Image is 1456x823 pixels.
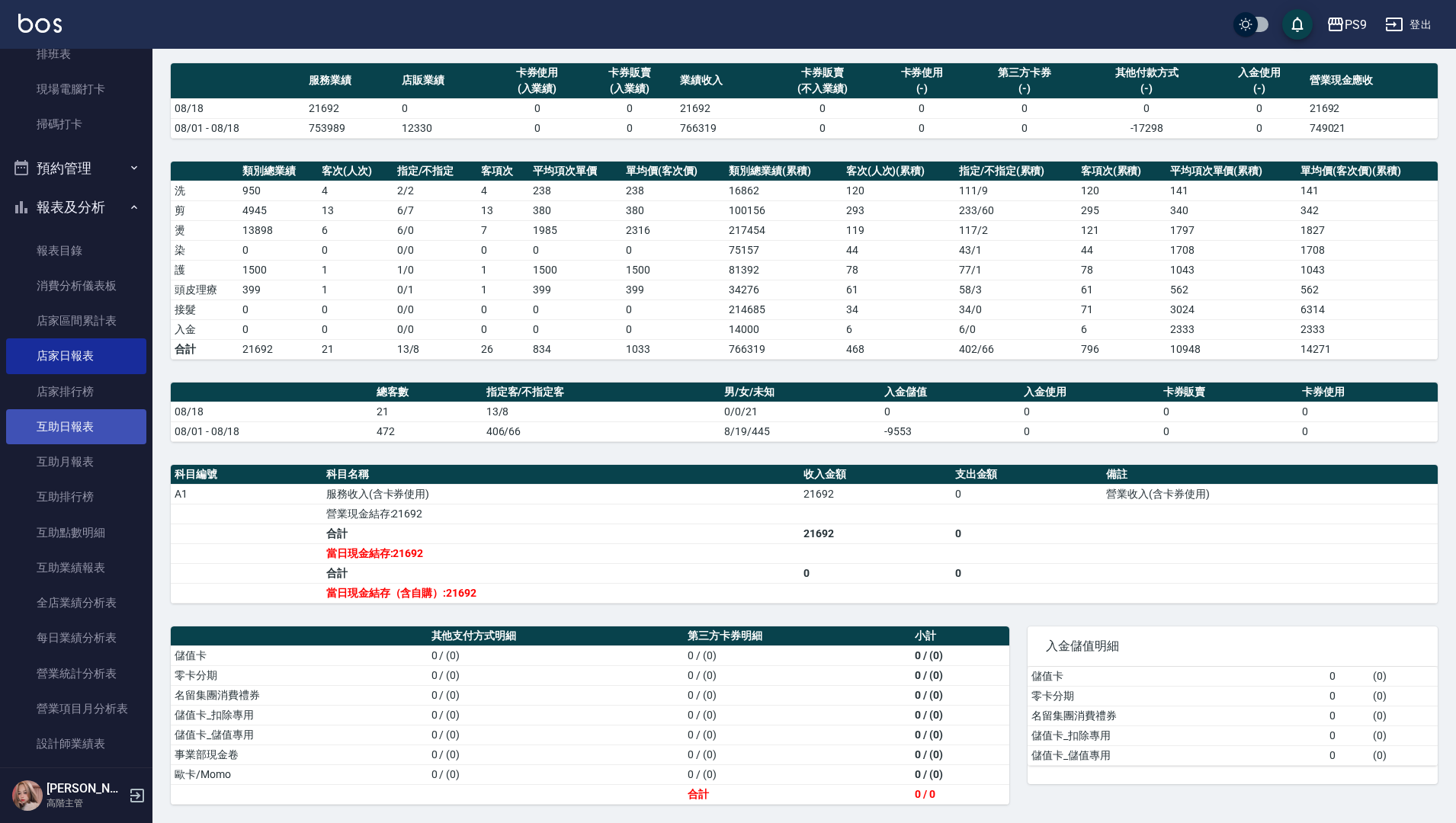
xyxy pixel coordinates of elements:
td: 766319 [676,118,769,138]
td: 0 [477,240,529,260]
th: 卡券販賣 [1159,383,1299,402]
td: 120 [842,181,955,200]
td: 406/66 [483,421,721,441]
td: 0 [1020,402,1159,421]
td: 1827 [1297,220,1438,240]
button: 登出 [1379,11,1438,39]
div: (入業績) [495,81,580,97]
a: 掃碼打卡 [6,107,146,142]
td: 服務收入(含卡券使用) [322,484,800,504]
td: 8/19/445 [720,421,880,441]
td: 21 [318,339,393,359]
td: ( 0 ) [1369,745,1438,765]
td: 剪 [171,200,239,220]
td: 834 [529,339,622,359]
table: a dense table [171,162,1438,360]
td: 34276 [725,280,842,299]
a: 營業項目月分析表 [6,691,146,726]
div: (入業績) [587,81,672,97]
td: 0 / (0) [911,705,1009,725]
td: 當日現金結存（含自購）:21692 [322,583,800,603]
td: 14271 [1297,339,1438,359]
button: save [1282,9,1313,40]
td: 562 [1166,280,1297,299]
td: 儲值卡 [1028,667,1326,687]
th: 科目編號 [171,465,322,485]
td: 0 [769,118,876,138]
td: 0 [800,563,951,583]
td: 766319 [725,339,842,359]
div: 第三方卡券 [972,65,1076,81]
div: (-) [1217,81,1302,97]
td: 21 [373,402,483,421]
table: a dense table [171,465,1438,604]
td: 0 [951,563,1103,583]
td: 10948 [1166,339,1297,359]
td: 121 [1077,220,1166,240]
td: 402/66 [955,339,1077,359]
td: 562 [1297,280,1438,299]
td: 44 [1077,240,1166,260]
th: 類別總業績 [239,162,318,181]
td: 營業收入(含卡券使用) [1102,484,1438,504]
td: 78 [842,260,955,280]
td: ( 0 ) [1369,686,1438,706]
a: 互助月報表 [6,444,146,479]
td: 472 [373,421,483,441]
td: 6 / 0 [955,319,1077,339]
td: 399 [239,280,318,299]
table: a dense table [171,383,1438,442]
td: 零卡分期 [171,665,428,685]
table: a dense table [171,63,1438,139]
td: 0 / (0) [428,745,685,764]
td: 0 [239,299,318,319]
td: 0 / (0) [911,685,1009,705]
td: 0 / (0) [428,685,685,705]
th: 服務業績 [305,63,398,99]
td: 6 [318,220,393,240]
th: 單均價(客次價) [622,162,725,181]
td: 08/01 - 08/18 [171,118,305,138]
div: (-) [972,81,1076,97]
td: 0 / (0) [911,665,1009,685]
td: 4 [477,181,529,200]
td: 796 [1077,339,1166,359]
td: 21692 [800,484,951,504]
td: 13/8 [483,402,721,421]
td: 染 [171,240,239,260]
td: 81392 [725,260,842,280]
td: 0 [239,319,318,339]
td: 34 / 0 [955,299,1077,319]
td: 4945 [239,200,318,220]
td: 0 [491,98,584,118]
span: 入金儲值明細 [1046,639,1419,654]
td: 入金 [171,319,239,339]
td: 120 [1077,181,1166,200]
a: 互助日報表 [6,409,146,444]
td: 1 [477,260,529,280]
td: 26 [477,339,529,359]
td: 0 / 1 [393,280,478,299]
th: 其他支付方式明細 [428,626,685,646]
td: 0 / (0) [684,665,911,685]
td: 0 [529,240,622,260]
td: 儲值卡_儲值專用 [1028,745,1326,765]
a: 店家排行榜 [6,374,146,409]
td: 21692 [239,339,318,359]
td: 零卡分期 [1028,686,1326,706]
th: 小計 [911,626,1009,646]
th: 入金使用 [1020,383,1159,402]
td: 238 [622,181,725,200]
table: a dense table [171,626,1009,805]
td: 44 [842,240,955,260]
td: 21692 [1306,98,1438,118]
th: 支出金額 [951,465,1103,485]
td: 0 [1159,402,1299,421]
td: 100156 [725,200,842,220]
td: 名留集團消費禮券 [171,685,428,705]
td: 21692 [305,98,398,118]
td: 0/0/21 [720,402,880,421]
td: 0 / (0) [684,725,911,745]
th: 客項次 [477,162,529,181]
td: 0 / (0) [911,725,1009,745]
